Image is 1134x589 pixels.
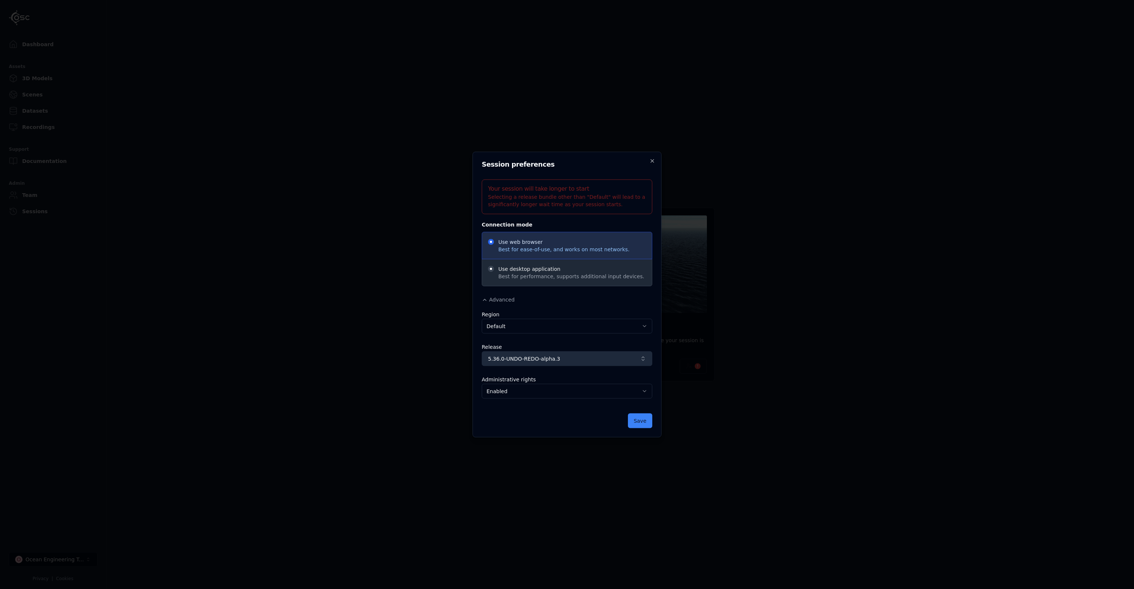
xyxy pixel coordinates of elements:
[498,265,644,273] span: Use desktop application
[488,355,637,362] span: 5.36.0-UNDO-REDO-alpha.3
[488,186,646,192] h5: Your session will take longer to start
[482,296,515,303] button: Advanced
[498,273,644,280] span: Best for performance, supports additional input devices.
[482,161,652,168] h2: Session preferences
[482,259,652,286] span: Use desktop application
[498,246,629,253] span: Best for ease-of-use, and works on most networks.
[628,413,652,428] button: Save
[482,344,502,350] label: Release
[482,220,532,229] legend: Connection mode
[498,238,629,246] span: Use web browser
[489,297,515,303] span: Advanced
[482,311,499,317] label: Region
[482,232,652,259] span: Use web browser
[488,193,646,208] div: Selecting a release bundle other than "Default" will lead to a significantly longer wait time as ...
[482,377,536,382] label: Administrative rights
